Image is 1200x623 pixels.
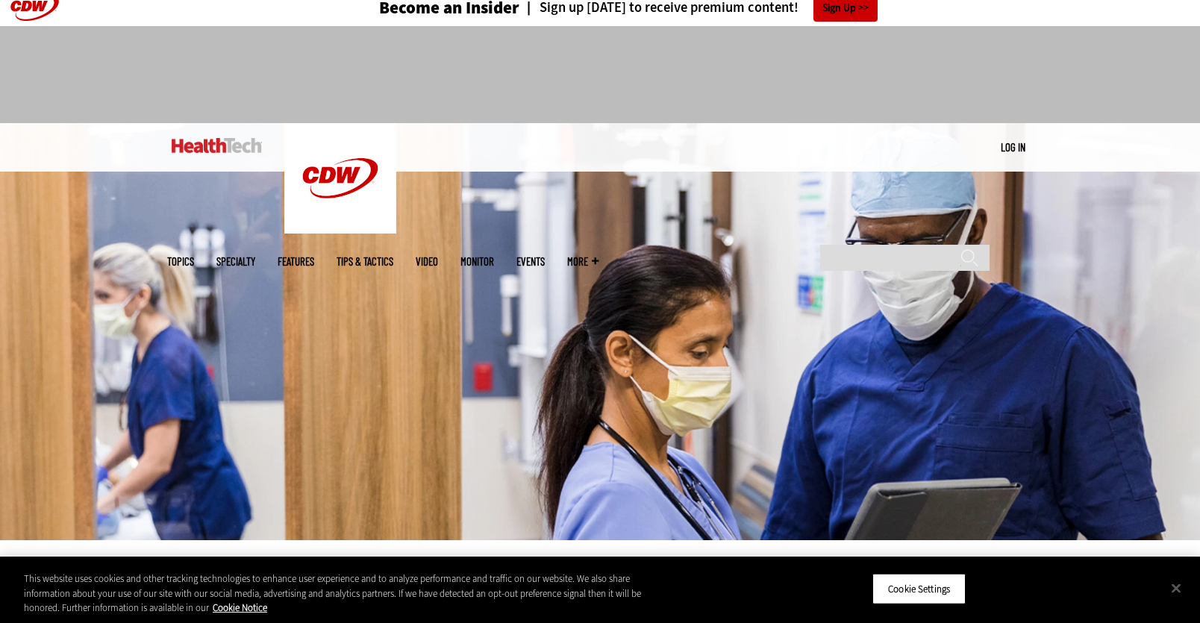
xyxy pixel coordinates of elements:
a: CDW [284,222,396,237]
button: Cookie Settings [872,573,966,604]
a: Sign up [DATE] to receive premium content! [519,1,799,15]
span: Specialty [216,256,255,267]
a: Tips & Tactics [337,256,393,267]
div: User menu [1001,140,1025,155]
a: Log in [1001,140,1025,154]
span: More [567,256,599,267]
div: This website uses cookies and other tracking technologies to enhance user experience and to analy... [24,572,660,616]
a: Features [278,256,314,267]
a: Events [516,256,545,267]
img: Home [284,123,396,234]
button: Close [1160,572,1193,604]
img: Home [172,138,262,153]
a: MonITor [460,256,494,267]
span: Topics [167,256,194,267]
a: More information about your privacy [213,601,267,614]
a: Video [416,256,438,267]
iframe: advertisement [328,41,872,108]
